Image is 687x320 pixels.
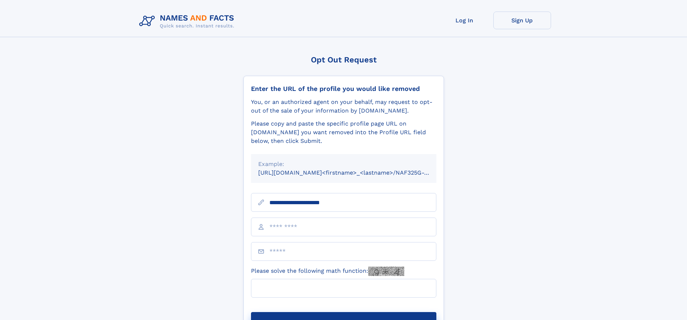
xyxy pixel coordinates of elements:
a: Sign Up [493,12,551,29]
small: [URL][DOMAIN_NAME]<firstname>_<lastname>/NAF325G-xxxxxxxx [258,169,450,176]
img: Logo Names and Facts [136,12,240,31]
a: Log In [436,12,493,29]
label: Please solve the following math function: [251,267,404,276]
div: Opt Out Request [243,55,444,64]
div: Enter the URL of the profile you would like removed [251,85,436,93]
div: Example: [258,160,429,168]
div: You, or an authorized agent on your behalf, may request to opt-out of the sale of your informatio... [251,98,436,115]
div: Please copy and paste the specific profile page URL on [DOMAIN_NAME] you want removed into the Pr... [251,119,436,145]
